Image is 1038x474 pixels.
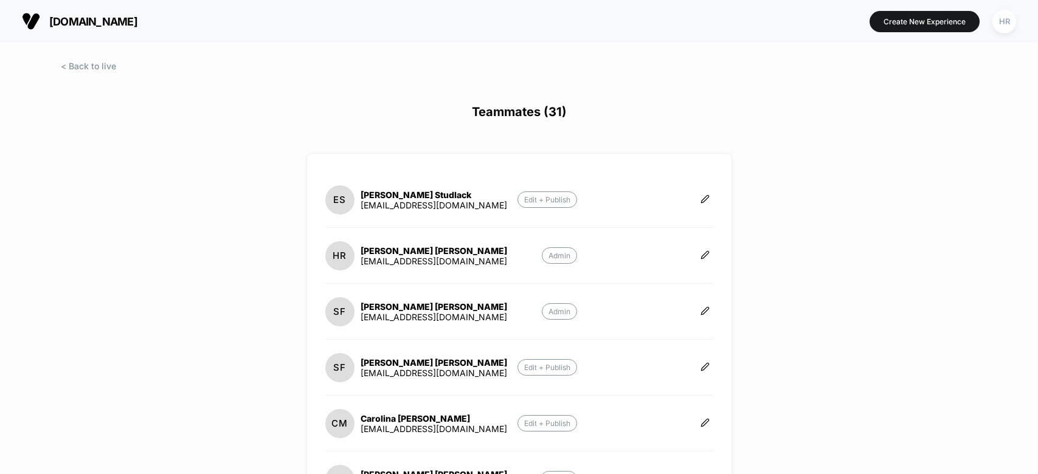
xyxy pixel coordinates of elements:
p: Edit + Publish [517,359,577,376]
button: [DOMAIN_NAME] [18,12,141,31]
p: SF [333,306,346,317]
span: [DOMAIN_NAME] [49,15,137,28]
div: [EMAIL_ADDRESS][DOMAIN_NAME] [361,312,507,322]
img: Visually logo [22,12,40,30]
p: Admin [542,303,577,320]
p: Admin [542,247,577,264]
div: [PERSON_NAME] [PERSON_NAME] [361,357,507,368]
div: [PERSON_NAME] [PERSON_NAME] [361,301,507,312]
div: [EMAIL_ADDRESS][DOMAIN_NAME] [361,256,507,266]
p: CM [331,417,348,429]
p: ES [333,194,346,205]
p: Edit + Publish [517,415,577,431]
button: Create New Experience [870,11,980,32]
div: HR [992,10,1016,33]
button: HR [989,9,1020,34]
p: SF [333,362,346,373]
div: [EMAIL_ADDRESS][DOMAIN_NAME] [361,200,507,210]
div: [EMAIL_ADDRESS][DOMAIN_NAME] [361,424,507,434]
p: HR [333,250,347,261]
div: [PERSON_NAME] [PERSON_NAME] [361,246,507,256]
p: Edit + Publish [517,191,577,208]
div: [PERSON_NAME] Studlack [361,190,507,200]
div: [EMAIL_ADDRESS][DOMAIN_NAME] [361,368,507,378]
div: Carolina [PERSON_NAME] [361,413,507,424]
